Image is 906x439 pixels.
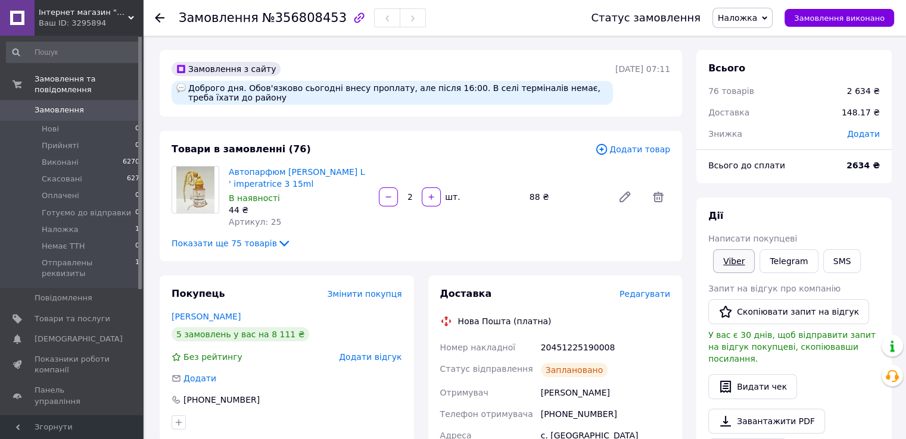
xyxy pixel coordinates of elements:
[440,364,533,374] span: Статус відправлення
[42,224,79,235] span: Наложка
[229,217,281,227] span: Артикул: 25
[328,289,402,299] span: Змінити покупця
[713,249,755,273] a: Viber
[229,204,369,216] div: 44 ₴
[440,343,516,352] span: Номер накладної
[615,64,670,74] time: [DATE] 07:11
[42,140,79,151] span: Прийняті
[538,337,673,358] div: 20451225190008
[619,289,670,299] span: Редагувати
[172,237,291,249] span: Показати ще 75 товарів
[613,185,637,209] a: Редагувати
[525,189,608,205] div: 88 ₴
[176,167,215,213] img: Автопарфюм jeanmishel Love L ' imperatrice 3 15ml
[846,161,880,170] b: 2634 ₴
[135,241,139,252] span: 0
[708,161,785,170] span: Всього до сплати
[708,210,723,221] span: Дії
[179,11,259,25] span: Замовлення
[172,143,311,155] span: Товари в замовленні (76)
[172,288,225,299] span: Покупець
[708,62,745,74] span: Всього
[541,363,608,377] div: Заплановано
[42,190,79,201] span: Оплачені
[339,352,401,362] span: Додати відгук
[135,224,139,235] span: 1
[35,354,110,375] span: Показники роботи компанії
[123,157,139,168] span: 6270
[708,409,825,434] a: Завантажити PDF
[595,143,670,156] span: Додати товар
[794,14,885,23] span: Замовлення виконано
[42,124,59,134] span: Нові
[708,86,754,96] span: 76 товарів
[172,312,241,321] a: [PERSON_NAME]
[262,11,347,25] span: №356808453
[135,124,139,134] span: 0
[176,83,186,93] img: :speech_balloon:
[135,258,139,279] span: 1
[35,293,92,303] span: Повідомлення
[823,249,861,273] button: SMS
[538,382,673,403] div: [PERSON_NAME]
[847,85,880,97] div: 2 634 ₴
[35,313,110,324] span: Товари та послуги
[42,174,82,184] span: Скасовані
[183,374,216,383] span: Додати
[42,241,85,252] span: Немає ТТН
[708,234,797,243] span: Написати покупцеві
[42,208,131,218] span: Готуємо до відправки
[229,193,280,203] span: В наявності
[835,99,887,126] div: 148.17 ₴
[39,18,143,29] div: Ваш ID: 3295894
[135,140,139,151] span: 0
[39,7,128,18] span: Інтернет магазин "Perfume Scent"
[591,12,700,24] div: Статус замовлення
[6,42,141,63] input: Пошук
[708,108,749,117] span: Доставка
[759,249,818,273] a: Telegram
[708,284,840,293] span: Запит на відгук про компанію
[135,208,139,218] span: 0
[847,129,880,139] span: Додати
[784,9,894,27] button: Замовлення виконано
[229,167,365,189] a: Автопарфюм [PERSON_NAME] L ' imperatrice 3 15ml
[183,352,242,362] span: Без рейтингу
[172,327,309,341] div: 5 замовлень у вас на 8 111 ₴
[708,299,869,324] button: Скопіювати запит на відгук
[440,409,533,419] span: Телефон отримувача
[455,315,555,327] div: Нова Пошта (платна)
[646,185,670,209] span: Видалити
[35,385,110,406] span: Панель управління
[42,258,135,279] span: Отправлены реквизиты
[440,288,492,299] span: Доставка
[135,190,139,201] span: 0
[35,105,84,115] span: Замовлення
[172,62,281,76] div: Замовлення з сайту
[708,129,742,139] span: Знижка
[442,191,461,203] div: шт.
[155,12,164,24] div: Повернутися назад
[35,334,123,344] span: [DEMOGRAPHIC_DATA]
[538,403,673,425] div: [PHONE_NUMBER]
[35,74,143,95] span: Замовлення та повідомлення
[708,330,876,363] span: У вас є 30 днів, щоб відправити запит на відгук покупцеві, скопіювавши посилання.
[127,174,139,184] span: 627
[708,374,797,399] button: Видати чек
[440,388,488,397] span: Отримувач
[718,13,757,23] span: Наложка
[172,81,613,105] div: Доброго дня. Обов'язково сьогодні внесу проплату, але після 16:00. В селі терміналів немає, треба...
[42,157,79,168] span: Виконані
[182,394,261,406] div: [PHONE_NUMBER]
